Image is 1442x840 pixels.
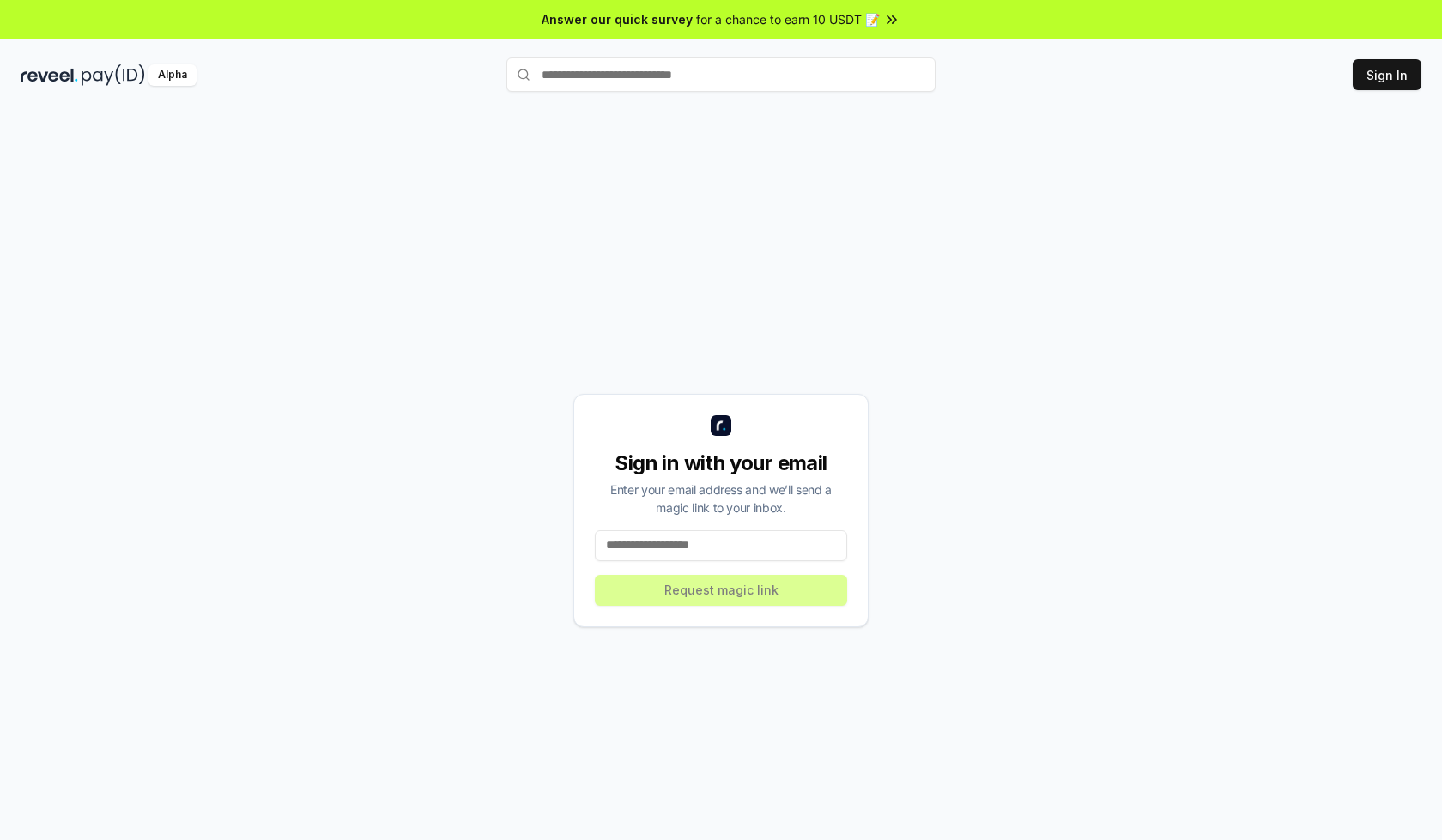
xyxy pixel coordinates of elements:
[595,450,847,477] div: Sign in with your email
[21,64,78,86] img: reveel_dark
[595,480,847,517] div: Enter your email address and we’ll send a magic link to your inbox.
[542,10,693,28] span: Answer our quick survey
[148,64,197,86] div: Alpha
[711,415,731,436] img: logo_small
[1353,59,1421,90] button: Sign In
[696,10,880,28] span: for a chance to earn 10 USDT 📝
[82,64,145,86] img: pay_id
